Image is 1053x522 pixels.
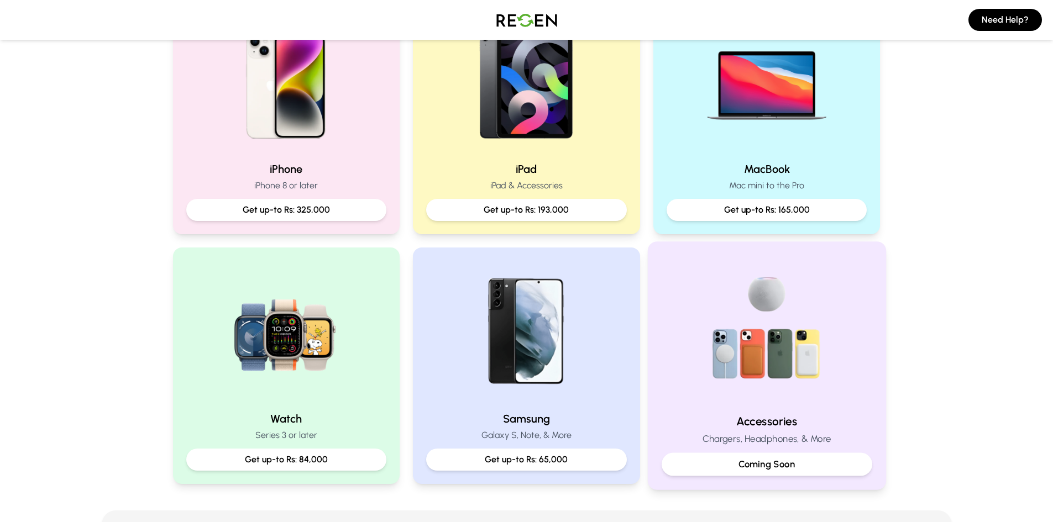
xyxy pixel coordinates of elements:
[696,11,837,152] img: MacBook
[455,11,597,152] img: iPad
[426,179,627,192] p: iPad & Accessories
[968,9,1042,31] button: Need Help?
[671,457,863,471] p: Coming Soon
[667,161,867,177] h2: MacBook
[186,429,387,442] p: Series 3 or later
[426,411,627,426] h2: Samsung
[693,256,841,404] img: Accessories
[186,179,387,192] p: iPhone 8 or later
[667,179,867,192] p: Mac mini to the Pro
[216,261,357,402] img: Watch
[216,11,357,152] img: iPhone
[662,432,872,446] p: Chargers, Headphones, & More
[186,411,387,426] h2: Watch
[675,203,858,217] p: Get up-to Rs: 165,000
[195,453,378,466] p: Get up-to Rs: 84,000
[186,161,387,177] h2: iPhone
[435,203,618,217] p: Get up-to Rs: 193,000
[435,453,618,466] p: Get up-to Rs: 65,000
[662,413,872,429] h2: Accessories
[488,4,565,35] img: Logo
[195,203,378,217] p: Get up-to Rs: 325,000
[455,261,597,402] img: Samsung
[426,161,627,177] h2: iPad
[426,429,627,442] p: Galaxy S, Note, & More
